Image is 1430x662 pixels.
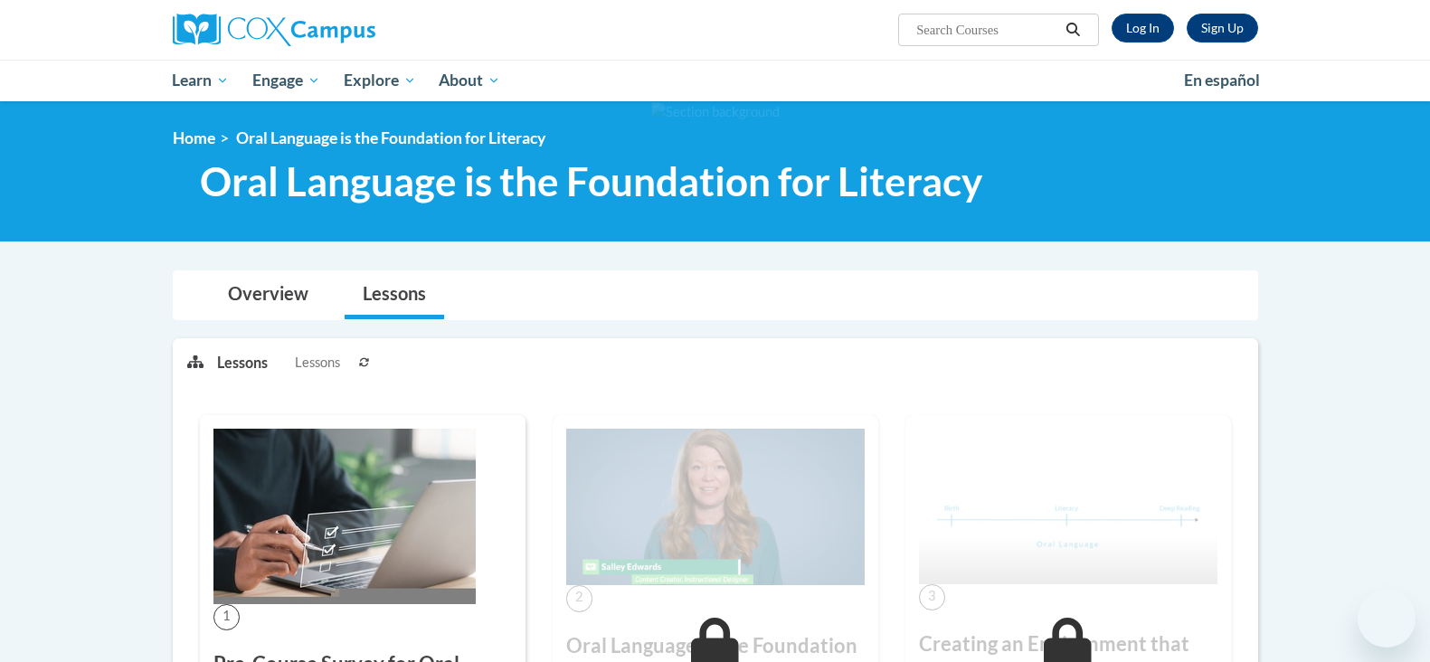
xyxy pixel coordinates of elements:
[213,429,476,604] img: Course Image
[566,429,865,586] img: Course Image
[344,70,416,91] span: Explore
[295,353,340,373] span: Lessons
[332,60,428,101] a: Explore
[200,157,982,205] span: Oral Language is the Foundation for Literacy
[439,70,500,91] span: About
[1184,71,1260,90] span: En español
[914,19,1059,41] input: Search Courses
[241,60,332,101] a: Engage
[1358,590,1416,648] iframe: Button to launch messaging window
[566,585,592,611] span: 2
[651,102,780,122] img: Section background
[236,128,545,147] span: Oral Language is the Foundation for Literacy
[173,14,516,46] a: Cox Campus
[919,584,945,610] span: 3
[217,353,268,373] p: Lessons
[161,60,241,101] a: Learn
[213,604,240,630] span: 1
[1112,14,1174,43] a: Log In
[146,60,1285,101] div: Main menu
[919,429,1217,584] img: Course Image
[252,70,320,91] span: Engage
[172,70,229,91] span: Learn
[345,271,444,319] a: Lessons
[427,60,512,101] a: About
[173,14,375,46] img: Cox Campus
[1172,61,1272,99] a: En español
[173,128,215,147] a: Home
[1187,14,1258,43] a: Register
[1059,19,1086,41] button: Search
[210,271,327,319] a: Overview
